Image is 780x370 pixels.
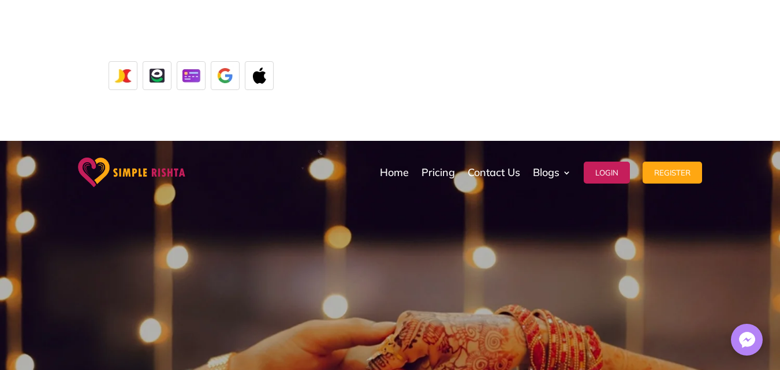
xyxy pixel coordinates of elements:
a: Register [643,144,702,201]
a: Blogs [533,144,571,201]
a: Pricing [421,144,455,201]
strong: ایزی پیسہ [617,47,651,55]
button: Login [584,162,630,184]
a: Home [380,144,409,201]
button: Register [643,162,702,184]
a: Login [584,144,630,201]
img: Messenger [736,328,759,352]
strong: جاز کیش [654,47,684,55]
a: Contact Us [468,144,520,201]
